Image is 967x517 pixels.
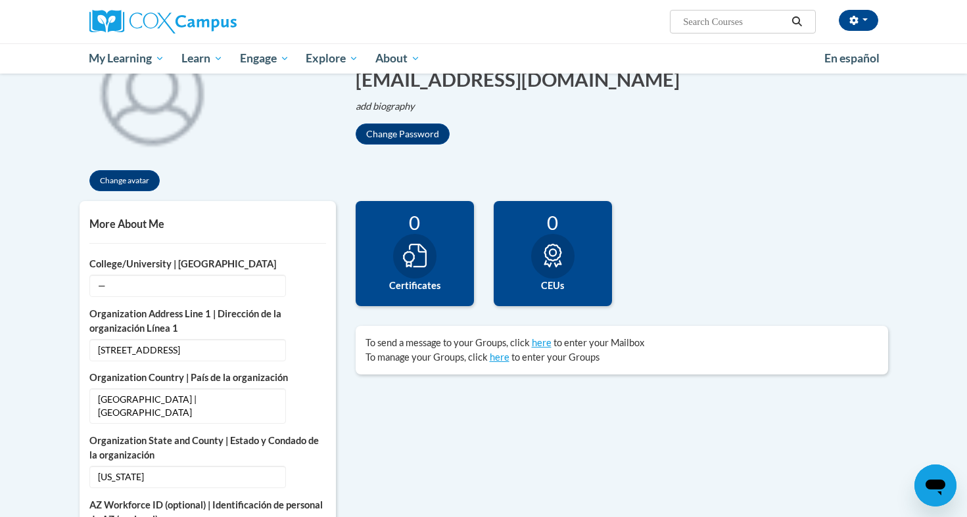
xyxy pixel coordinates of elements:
[89,371,326,385] label: Organization Country | País de la organización
[366,337,530,348] span: To send a message to your Groups, click
[89,257,326,271] label: College/University | [GEOGRAPHIC_DATA]
[89,307,326,336] label: Organization Address Line 1 | Dirección de la organización Línea 1
[231,43,298,74] a: Engage
[356,124,450,145] button: Change Password
[81,43,174,74] a: My Learning
[682,14,787,30] input: Search Courses
[89,339,286,361] span: [STREET_ADDRESS]
[490,351,509,363] a: here
[173,43,231,74] a: Learn
[375,51,420,66] span: About
[89,51,164,66] span: My Learning
[89,434,326,462] label: Organization State and County | Estado y Condado de la organización
[824,51,880,65] span: En español
[89,170,160,191] button: Change avatar
[89,275,286,297] span: —
[89,217,326,230] h5: More About Me
[504,279,602,293] label: CEUs
[356,66,688,93] button: Edit email address
[181,51,223,66] span: Learn
[89,388,286,424] span: [GEOGRAPHIC_DATA] | [GEOGRAPHIC_DATA]
[366,351,488,363] span: To manage your Groups, click
[367,43,429,74] a: About
[80,19,224,164] div: Click to change the profile picture
[89,10,237,34] img: Cox Campus
[839,10,878,31] button: Account Settings
[89,466,286,488] span: [US_STATE]
[511,351,600,363] span: to enter your Groups
[356,101,415,112] i: add biography
[306,51,358,66] span: Explore
[914,464,956,506] iframe: Button to launch messaging window
[70,43,898,74] div: Main menu
[240,51,289,66] span: Engage
[532,337,552,348] a: here
[356,99,425,114] button: Edit biography
[504,211,602,234] div: 0
[80,19,224,164] img: profile avatar
[787,14,807,30] button: Search
[554,337,644,348] span: to enter your Mailbox
[816,45,888,72] a: En español
[297,43,367,74] a: Explore
[366,279,464,293] label: Certificates
[366,211,464,234] div: 0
